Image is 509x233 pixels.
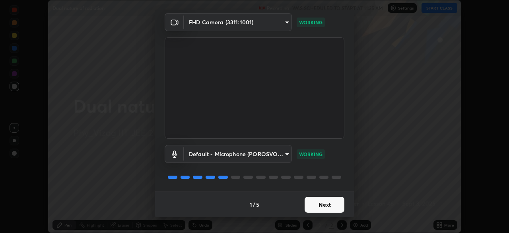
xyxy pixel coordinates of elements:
p: WORKING [299,151,322,158]
div: FHD Camera (33f1:1001) [184,13,292,31]
h4: 5 [256,200,259,209]
h4: 1 [250,200,252,209]
h4: / [253,200,255,209]
div: FHD Camera (33f1:1001) [184,145,292,163]
button: Next [305,197,344,213]
p: WORKING [299,19,322,26]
